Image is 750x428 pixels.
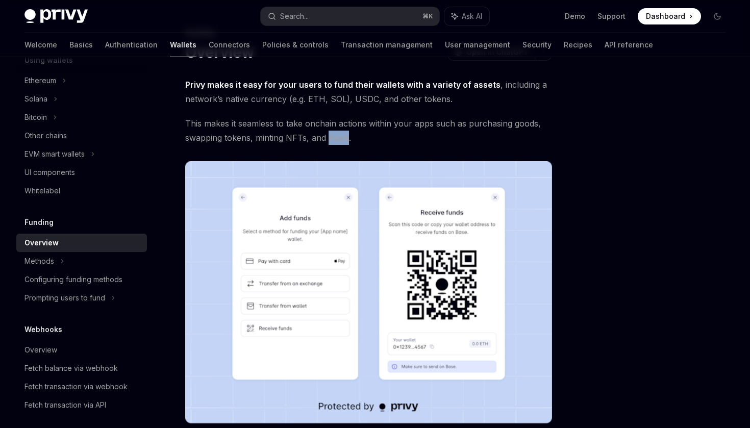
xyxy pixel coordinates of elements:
[605,33,653,57] a: API reference
[209,33,250,57] a: Connectors
[24,130,67,142] div: Other chains
[185,78,552,106] span: , including a network’s native currency (e.g. ETH, SOL), USDC, and other tokens.
[280,10,309,22] div: Search...
[422,12,433,20] span: ⌘ K
[709,8,726,24] button: Toggle dark mode
[564,33,592,57] a: Recipes
[24,148,85,160] div: EVM smart wallets
[16,270,147,289] a: Configuring funding methods
[16,377,147,396] a: Fetch transaction via webhook
[24,237,59,249] div: Overview
[24,185,60,197] div: Whitelabel
[24,255,54,267] div: Methods
[16,182,147,200] a: Whitelabel
[522,33,552,57] a: Security
[16,341,147,359] a: Overview
[261,7,439,26] button: Search...⌘K
[170,33,196,57] a: Wallets
[24,33,57,57] a: Welcome
[262,33,329,57] a: Policies & controls
[24,93,47,105] div: Solana
[24,9,88,23] img: dark logo
[185,80,501,90] strong: Privy makes it easy for your users to fund their wallets with a variety of assets
[24,344,57,356] div: Overview
[24,74,56,87] div: Ethereum
[185,116,552,145] span: This makes it seamless to take onchain actions within your apps such as purchasing goods, swappin...
[646,11,685,21] span: Dashboard
[341,33,433,57] a: Transaction management
[24,399,106,411] div: Fetch transaction via API
[462,11,482,21] span: Ask AI
[16,163,147,182] a: UI components
[24,273,122,286] div: Configuring funding methods
[185,161,552,423] img: images/Funding.png
[444,7,489,26] button: Ask AI
[24,381,128,393] div: Fetch transaction via webhook
[565,11,585,21] a: Demo
[24,166,75,179] div: UI components
[16,359,147,377] a: Fetch balance via webhook
[105,33,158,57] a: Authentication
[638,8,701,24] a: Dashboard
[16,234,147,252] a: Overview
[16,127,147,145] a: Other chains
[24,216,54,229] h5: Funding
[24,292,105,304] div: Prompting users to fund
[445,33,510,57] a: User management
[597,11,626,21] a: Support
[69,33,93,57] a: Basics
[24,362,118,374] div: Fetch balance via webhook
[16,396,147,414] a: Fetch transaction via API
[24,111,47,123] div: Bitcoin
[24,323,62,336] h5: Webhooks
